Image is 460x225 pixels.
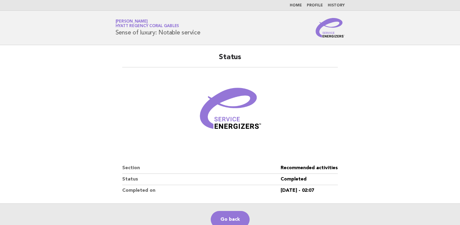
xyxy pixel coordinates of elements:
[194,75,267,148] img: Verified
[328,4,345,7] a: History
[116,20,200,36] h1: Sense of luxury: Notable service
[116,20,179,28] a: [PERSON_NAME]Hyatt Regency Coral Gables
[281,185,338,196] dd: [DATE] - 02:07
[116,24,179,28] span: Hyatt Regency Coral Gables
[122,162,281,174] dt: Section
[122,185,281,196] dt: Completed on
[281,174,338,185] dd: Completed
[316,18,345,37] img: Service Energizers
[290,4,302,7] a: Home
[122,174,281,185] dt: Status
[307,4,323,7] a: Profile
[122,52,338,67] h2: Status
[281,162,338,174] dd: Recommended activities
